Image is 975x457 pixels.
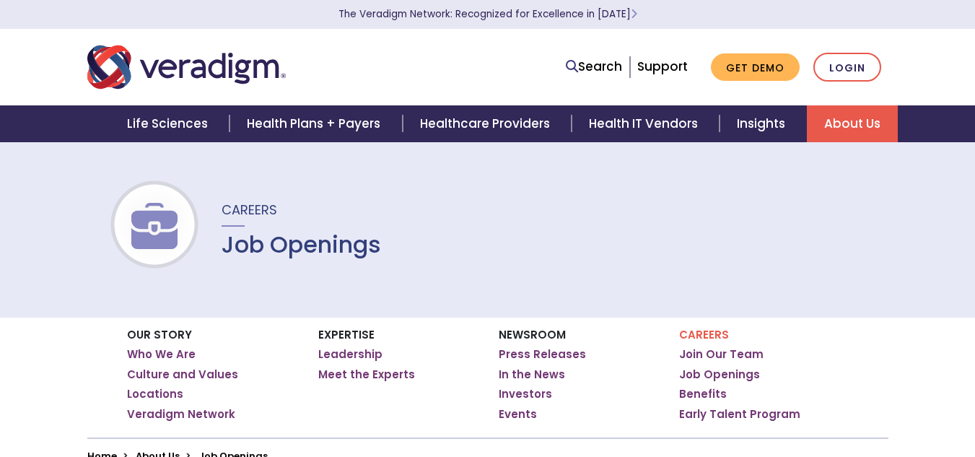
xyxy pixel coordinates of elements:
a: Events [499,407,537,422]
a: In the News [499,367,565,382]
a: Login [813,53,881,82]
a: The Veradigm Network: Recognized for Excellence in [DATE]Learn More [338,7,637,21]
span: Learn More [631,7,637,21]
h1: Job Openings [222,231,381,258]
a: Search [566,57,622,77]
a: Who We Are [127,347,196,362]
a: Join Our Team [679,347,764,362]
img: Veradigm logo [87,43,286,91]
a: Locations [127,387,183,401]
a: Health Plans + Payers [229,105,402,142]
a: Health IT Vendors [572,105,720,142]
a: Leadership [318,347,382,362]
a: Press Releases [499,347,586,362]
span: Careers [222,201,277,219]
a: Culture and Values [127,367,238,382]
a: Healthcare Providers [403,105,572,142]
a: Meet the Experts [318,367,415,382]
a: Veradigm Network [127,407,235,422]
a: About Us [807,105,898,142]
a: Benefits [679,387,727,401]
a: Life Sciences [110,105,229,142]
a: Support [637,58,688,75]
a: Insights [720,105,807,142]
a: Investors [499,387,552,401]
a: Early Talent Program [679,407,800,422]
a: Job Openings [679,367,760,382]
a: Get Demo [711,53,800,82]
